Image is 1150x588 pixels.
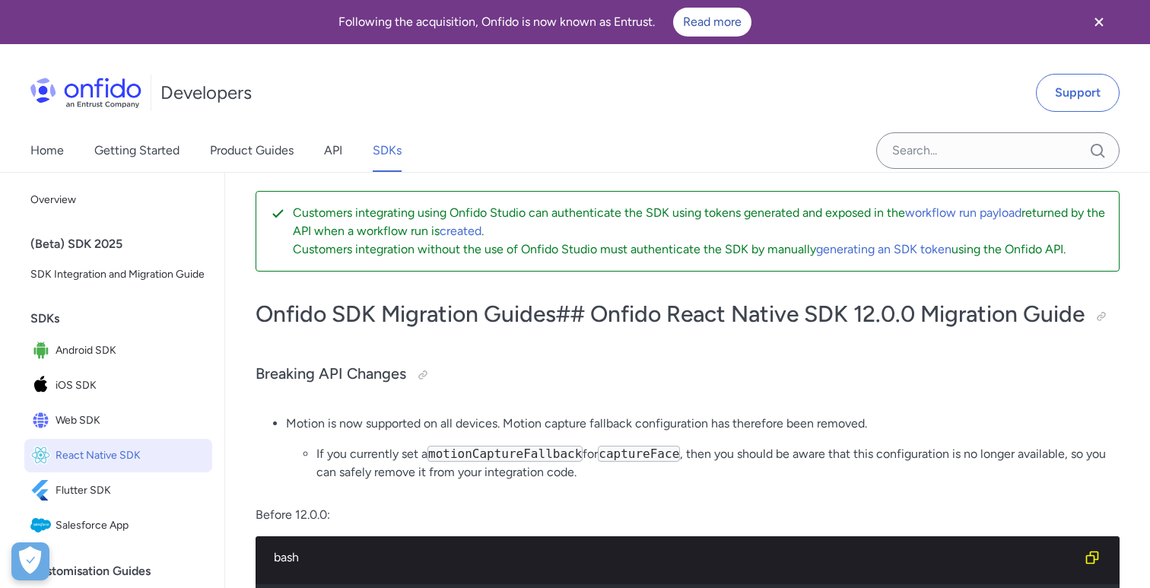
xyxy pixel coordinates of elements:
[210,129,294,172] a: Product Guides
[274,548,1077,567] div: bash
[373,129,402,172] a: SDKs
[876,132,1120,169] input: Onfido search input field
[24,259,212,290] a: SDK Integration and Migration Guide
[30,480,56,501] img: IconFlutter SDK
[160,81,252,105] h1: Developers
[24,369,212,402] a: IconiOS SDKiOS SDK
[286,415,1120,482] li: Motion is now supported on all devices. Motion capture fallback configuration has therefore been ...
[256,506,1120,524] p: Before 12.0.0:
[56,515,206,536] span: Salesforce App
[256,363,1120,387] h3: Breaking API Changes
[30,304,218,334] div: SDKs
[293,240,1107,259] p: Customers integration without the use of Onfido Studio must authenticate the SDK by manually usin...
[24,334,212,367] a: IconAndroid SDKAndroid SDK
[30,410,56,431] img: IconWeb SDK
[56,445,206,466] span: React Native SDK
[1036,74,1120,112] a: Support
[30,191,206,209] span: Overview
[56,410,206,431] span: Web SDK
[24,404,212,437] a: IconWeb SDKWeb SDK
[256,299,1120,329] h1: Onfido SDK Migration Guides## Onfido React Native SDK 12.0.0 Migration Guide
[24,474,212,507] a: IconFlutter SDKFlutter SDK
[30,265,206,284] span: SDK Integration and Migration Guide
[11,542,49,580] button: Open Preferences
[30,229,218,259] div: (Beta) SDK 2025
[24,439,212,472] a: IconReact Native SDKReact Native SDK
[24,185,212,215] a: Overview
[30,515,56,536] img: IconSalesforce App
[56,375,206,396] span: iOS SDK
[598,446,680,462] code: captureFace
[30,78,141,108] img: Onfido Logo
[816,242,951,256] a: generating an SDK token
[1077,542,1107,573] button: Copy code snippet button
[30,375,56,396] img: IconiOS SDK
[30,445,56,466] img: IconReact Native SDK
[673,8,751,37] a: Read more
[94,129,179,172] a: Getting Started
[316,445,1120,482] li: If you currently set a for , then you should be aware that this configuration is no longer availa...
[324,129,342,172] a: API
[24,509,212,542] a: IconSalesforce AppSalesforce App
[56,340,206,361] span: Android SDK
[905,205,1021,220] a: workflow run payload
[440,224,481,238] a: created
[293,204,1107,240] p: Customers integrating using Onfido Studio can authenticate the SDK using tokens generated and exp...
[1090,13,1108,31] svg: Close banner
[18,8,1071,37] div: Following the acquisition, Onfido is now known as Entrust.
[30,129,64,172] a: Home
[1071,3,1127,41] button: Close banner
[427,446,583,462] code: motionCaptureFallback
[30,340,56,361] img: IconAndroid SDK
[30,556,218,586] div: Customisation Guides
[56,480,206,501] span: Flutter SDK
[11,542,49,580] div: Cookie Preferences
